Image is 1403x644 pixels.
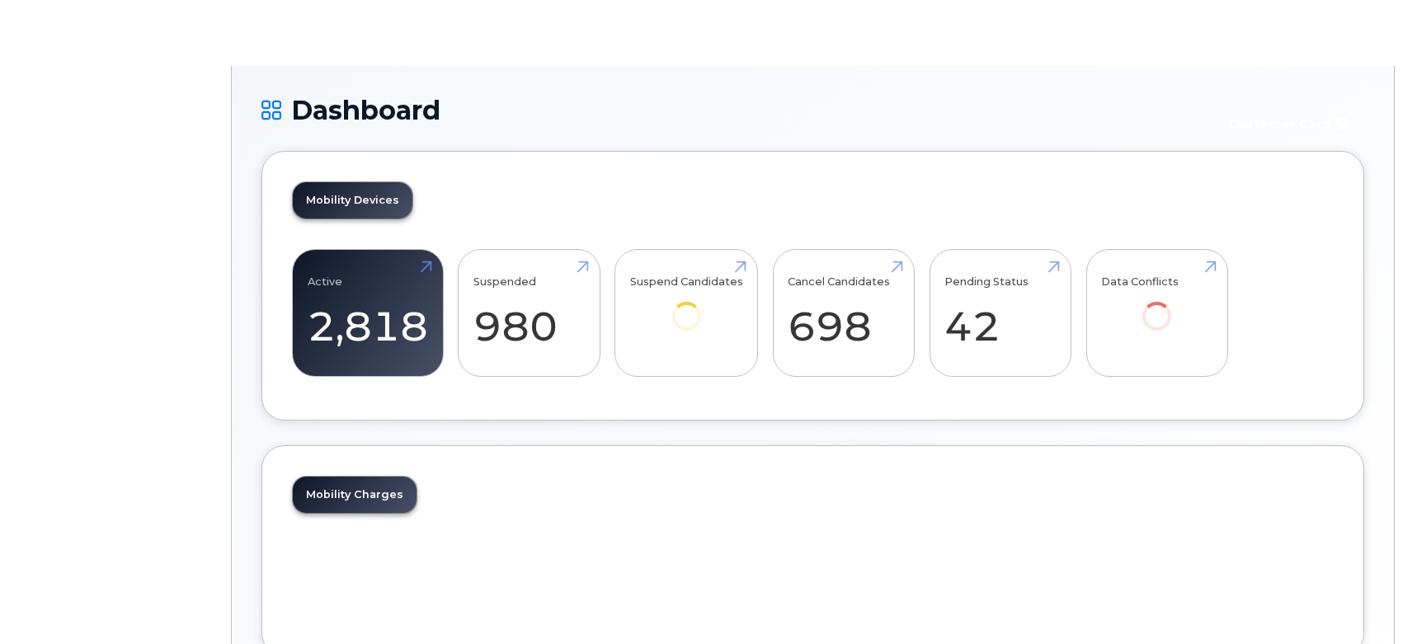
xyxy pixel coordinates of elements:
[944,259,1056,368] a: Pending Status 42
[293,477,417,513] a: Mobility Charges
[630,259,743,354] a: Suspend Candidates
[1216,109,1364,138] button: Customer Card
[473,259,585,368] a: Suspended 980
[293,182,412,219] a: Mobility Devices
[788,259,899,368] a: Cancel Candidates 698
[261,96,1208,125] h1: Dashboard
[308,259,428,368] a: Active 2,818
[1101,259,1212,354] a: Data Conflicts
